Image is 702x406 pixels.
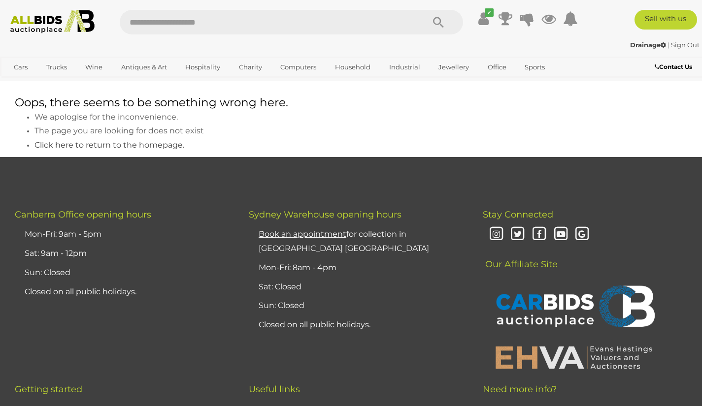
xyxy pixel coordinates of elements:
[256,258,458,278] li: Mon-Fri: 8am - 4pm
[668,41,669,49] span: |
[518,59,551,75] a: Sports
[490,344,658,370] img: EHVA | Evans Hastings Valuers and Auctioneers
[488,226,505,243] i: Instagram
[635,10,698,30] a: Sell with us
[476,10,491,28] a: ✔
[574,226,591,243] i: Google
[671,41,700,49] a: Sign Out
[259,229,346,239] u: Book an appointment
[249,384,300,395] span: Useful links
[259,229,429,253] a: Book an appointmentfor collection in [GEOGRAPHIC_DATA] [GEOGRAPHIC_DATA]
[34,112,178,122] span: We apologise for the inconvenience.
[15,384,82,395] span: Getting started
[490,275,658,340] img: CARBIDS Auctionplace
[256,315,458,335] li: Closed on all public holidays.
[483,209,553,220] span: Stay Connected
[383,59,427,75] a: Industrial
[22,282,224,302] li: Closed on all public holidays.
[233,59,268,75] a: Charity
[22,263,224,282] li: Sun: Closed
[329,59,377,75] a: Household
[552,226,569,243] i: Youtube
[630,41,666,49] strong: Drainage
[483,384,557,395] span: Need more info?
[481,59,513,75] a: Office
[256,278,458,297] li: Sat: Closed
[485,8,494,17] i: ✔
[630,41,668,49] a: Drainage
[432,59,475,75] a: Jewellery
[249,209,401,220] span: Sydney Warehouse opening hours
[40,59,73,75] a: Trucks
[655,62,695,72] a: Contact Us
[7,75,90,92] a: [GEOGRAPHIC_DATA]
[34,141,184,149] a: Click here to return to the homepage.
[256,296,458,315] li: Sun: Closed
[22,244,224,263] li: Sat: 9am - 12pm
[22,225,224,244] li: Mon-Fri: 9am - 5pm
[15,209,151,220] span: Canberra Office opening hours
[655,63,692,70] b: Contact Us
[34,140,184,150] span: Click here to return to the homepage.
[531,226,548,243] i: Facebook
[509,226,527,243] i: Twitter
[34,126,204,135] span: The page you are looking for does not exist
[5,10,100,33] img: Allbids.com.au
[274,59,323,75] a: Computers
[179,59,227,75] a: Hospitality
[79,59,109,75] a: Wine
[15,96,687,109] h1: Oops, there seems to be something wrong here.
[115,59,173,75] a: Antiques & Art
[7,59,34,75] a: Cars
[483,244,558,270] span: Our Affiliate Site
[414,10,463,34] button: Search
